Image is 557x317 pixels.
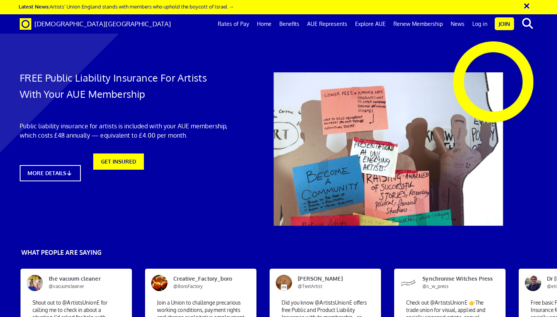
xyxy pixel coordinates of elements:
[253,14,275,34] a: Home
[422,283,449,289] span: @s_w_press
[303,14,351,34] a: AUE Represents
[390,14,447,34] a: Renew Membership
[516,15,539,32] button: search
[417,275,491,290] span: Synchronise Witches Press
[214,14,253,34] a: Rates of Pay
[275,14,303,34] a: Benefits
[298,283,322,289] span: @TextArtist
[351,14,390,34] a: Explore AUE
[495,17,514,30] a: Join
[173,283,203,289] span: @BoroFactory
[20,121,229,140] p: Public liability insurance for artists is included with your AUE membership, which costs £48 annu...
[49,283,84,289] span: @vacuumcleaner
[292,275,366,290] span: [PERSON_NAME]
[19,3,50,10] strong: Latest News:
[19,3,234,10] a: Latest News:Artists’ Union England stands with members who uphold the boycott of Israel →
[43,275,117,290] span: the vacuum cleaner
[447,14,468,34] a: News
[14,14,177,34] a: Brand [DEMOGRAPHIC_DATA][GEOGRAPHIC_DATA]
[93,165,144,181] a: GET INSURED
[167,275,242,290] span: Creative_Factory_boro
[468,14,491,34] a: Log in
[20,70,229,102] h1: FREE Public Liability Insurance For Artists With Your AUE Membership
[20,165,81,181] a: MORE DETAILS
[34,20,171,28] span: [DEMOGRAPHIC_DATA][GEOGRAPHIC_DATA]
